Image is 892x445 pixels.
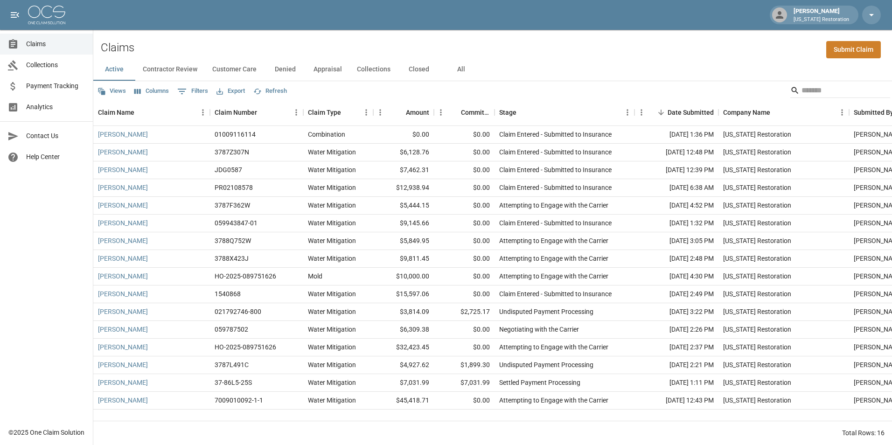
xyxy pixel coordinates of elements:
[723,271,791,281] div: Oregon Restoration
[308,360,356,369] div: Water Mitigation
[98,289,148,299] a: [PERSON_NAME]
[215,183,253,192] div: PR02108578
[308,342,356,352] div: Water Mitigation
[98,360,148,369] a: [PERSON_NAME]
[790,7,853,23] div: [PERSON_NAME]
[373,105,387,119] button: Menu
[98,254,148,263] a: [PERSON_NAME]
[499,130,612,139] div: Claim Entered - Submitted to Insurance
[723,360,791,369] div: Oregon Restoration
[723,342,791,352] div: Oregon Restoration
[308,99,341,125] div: Claim Type
[634,392,718,410] div: [DATE] 12:43 PM
[215,325,248,334] div: 059787502
[770,106,783,119] button: Sort
[215,396,263,405] div: 7009010092-1-1
[499,396,608,405] div: Attempting to Engage with the Carrier
[308,201,356,210] div: Water Mitigation
[516,106,530,119] button: Sort
[434,268,495,285] div: $0.00
[251,84,289,98] button: Refresh
[98,325,148,334] a: [PERSON_NAME]
[373,161,434,179] div: $7,462.31
[303,99,373,125] div: Claim Type
[373,285,434,303] div: $15,597.06
[634,321,718,339] div: [DATE] 2:26 PM
[215,147,249,157] div: 3787Z307N
[373,321,434,339] div: $6,309.38
[499,325,579,334] div: Negotiating with the Carrier
[434,215,495,232] div: $0.00
[634,232,718,250] div: [DATE] 3:05 PM
[26,81,85,91] span: Payment Tracking
[723,130,791,139] div: Oregon Restoration
[448,106,461,119] button: Sort
[95,84,128,98] button: Views
[723,183,791,192] div: Oregon Restoration
[499,289,612,299] div: Claim Entered - Submitted to Insurance
[434,356,495,374] div: $1,899.30
[373,303,434,321] div: $3,814.09
[215,218,258,228] div: 059943847-01
[634,250,718,268] div: [DATE] 2:48 PM
[98,99,134,125] div: Claim Name
[98,378,148,387] a: [PERSON_NAME]
[634,374,718,392] div: [DATE] 1:11 PM
[308,289,356,299] div: Water Mitigation
[308,236,356,245] div: Water Mitigation
[98,307,148,316] a: [PERSON_NAME]
[434,392,495,410] div: $0.00
[373,339,434,356] div: $32,423.45
[26,39,85,49] span: Claims
[6,6,24,24] button: open drawer
[98,147,148,157] a: [PERSON_NAME]
[373,179,434,197] div: $12,938.94
[215,130,256,139] div: 01009116114
[499,254,608,263] div: Attempting to Engage with the Carrier
[308,325,356,334] div: Water Mitigation
[723,99,770,125] div: Company Name
[215,360,249,369] div: 3787L491C
[308,130,345,139] div: Combination
[499,307,593,316] div: Undisputed Payment Processing
[634,285,718,303] div: [DATE] 2:49 PM
[28,6,65,24] img: ocs-logo-white-transparent.png
[215,201,250,210] div: 3787F362W
[434,285,495,303] div: $0.00
[373,268,434,285] div: $10,000.00
[499,201,608,210] div: Attempting to Engage with the Carrier
[308,165,356,174] div: Water Mitigation
[373,232,434,250] div: $5,849.95
[655,106,668,119] button: Sort
[215,378,252,387] div: 37-86L5-25S
[308,254,356,263] div: Water Mitigation
[634,144,718,161] div: [DATE] 12:48 PM
[373,374,434,392] div: $7,031.99
[98,342,148,352] a: [PERSON_NAME]
[289,105,303,119] button: Menu
[93,99,210,125] div: Claim Name
[434,161,495,179] div: $0.00
[826,41,881,58] a: Submit Claim
[308,307,356,316] div: Water Mitigation
[373,197,434,215] div: $5,444.15
[790,83,890,100] div: Search
[499,236,608,245] div: Attempting to Engage with the Carrier
[434,105,448,119] button: Menu
[499,165,612,174] div: Claim Entered - Submitted to Insurance
[98,130,148,139] a: [PERSON_NAME]
[406,99,429,125] div: Amount
[434,197,495,215] div: $0.00
[835,105,849,119] button: Menu
[215,99,257,125] div: Claim Number
[723,236,791,245] div: Oregon Restoration
[308,183,356,192] div: Water Mitigation
[26,60,85,70] span: Collections
[723,307,791,316] div: Oregon Restoration
[205,58,264,81] button: Customer Care
[93,58,892,81] div: dynamic tabs
[98,201,148,210] a: [PERSON_NAME]
[634,215,718,232] div: [DATE] 1:32 PM
[499,360,593,369] div: Undisputed Payment Processing
[93,58,135,81] button: Active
